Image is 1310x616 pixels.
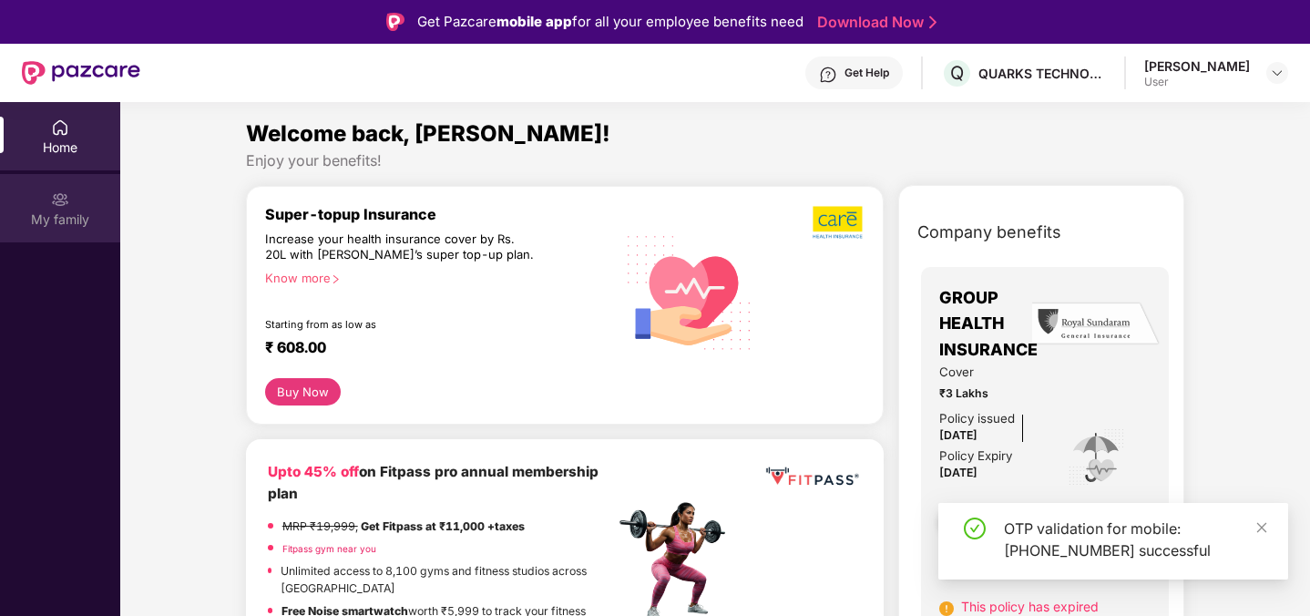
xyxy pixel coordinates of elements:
strong: Get Fitpass at ₹11,000 +taxes [361,519,525,533]
b: on Fitpass pro annual membership plan [268,463,599,502]
img: svg+xml;base64,PHN2ZyB4bWxucz0iaHR0cDovL3d3dy53My5vcmcvMjAwMC9zdmciIHdpZHRoPSIxNiIgaGVpZ2h0PSIxNi... [939,601,954,616]
button: Buy Now [265,378,341,406]
span: check-circle [964,518,986,539]
div: Policy issued [939,409,1015,428]
p: Unlimited access to 8,100 gyms and fitness studios across [GEOGRAPHIC_DATA] [281,562,614,598]
div: Super-topup Insurance [265,205,615,223]
img: fppp.png [762,461,862,492]
span: ₹3 Lakhs [939,385,1042,402]
div: Policy Expiry [939,447,1012,466]
img: New Pazcare Logo [22,61,140,85]
img: Stroke [929,13,936,32]
img: svg+xml;base64,PHN2ZyBpZD0iSG9tZSIgeG1sbnM9Imh0dHA6Ly93d3cudzMub3JnLzIwMDAvc3ZnIiB3aWR0aD0iMjAiIG... [51,118,69,137]
img: b5dec4f62d2307b9de63beb79f102df3.png [813,205,865,240]
a: Fitpass gym near you [282,543,376,554]
span: Welcome back, [PERSON_NAME]! [246,120,610,147]
div: User [1144,75,1250,89]
div: Get Pazcare for all your employee benefits need [417,11,803,33]
div: OTP validation for mobile: [PHONE_NUMBER] successful [1004,518,1266,561]
span: This policy has expired [961,599,1099,614]
span: GROUP HEALTH INSURANCE [939,285,1042,363]
strong: mobile app [496,13,572,30]
img: insurerLogo [1032,302,1160,346]
a: Download Now [817,13,931,32]
div: Enjoy your benefits! [246,151,1185,170]
span: close [1255,521,1268,534]
img: svg+xml;base64,PHN2ZyB4bWxucz0iaHR0cDovL3d3dy53My5vcmcvMjAwMC9zdmciIHdpZHRoPSI0OC45NDMiIGhlaWdodD... [930,501,975,546]
span: [DATE] [939,428,977,442]
div: Know more [265,271,604,283]
span: right [331,274,341,284]
span: Cover [939,363,1042,382]
img: Logo [386,13,404,31]
img: svg+xml;base64,PHN2ZyBpZD0iSGVscC0zMngzMiIgeG1sbnM9Imh0dHA6Ly93d3cudzMub3JnLzIwMDAvc3ZnIiB3aWR0aD... [819,66,837,84]
div: ₹ 608.00 [265,338,597,360]
div: Get Help [844,66,889,80]
img: svg+xml;base64,PHN2ZyB4bWxucz0iaHR0cDovL3d3dy53My5vcmcvMjAwMC9zdmciIHhtbG5zOnhsaW5rPSJodHRwOi8vd3... [615,215,765,367]
div: Starting from as low as [265,318,537,331]
span: Q [950,62,964,84]
div: QUARKS TECHNOSOFT [978,65,1106,82]
div: Increase your health insurance cover by Rs. 20L with [PERSON_NAME]’s super top-up plan. [265,231,537,263]
img: icon [1067,427,1126,488]
img: svg+xml;base64,PHN2ZyB4bWxucz0iaHR0cDovL3d3dy53My5vcmcvMjAwMC9zdmciIHdpZHRoPSI0OC45NDMiIGhlaWdodD... [968,501,1013,546]
span: Company benefits [917,220,1061,245]
del: MRP ₹19,999, [282,519,358,533]
span: [DATE] [939,466,977,479]
b: Upto 45% off [268,463,359,480]
img: svg+xml;base64,PHN2ZyB4bWxucz0iaHR0cDovL3d3dy53My5vcmcvMjAwMC9zdmciIHdpZHRoPSI0OC45MTUiIGhlaWdodD... [949,501,994,546]
img: svg+xml;base64,PHN2ZyB3aWR0aD0iMjAiIGhlaWdodD0iMjAiIHZpZXdCb3g9IjAgMCAyMCAyMCIgZmlsbD0ibm9uZSIgeG... [51,190,69,209]
div: [PERSON_NAME] [1144,57,1250,75]
img: svg+xml;base64,PHN2ZyBpZD0iRHJvcGRvd24tMzJ4MzIiIHhtbG5zPSJodHRwOi8vd3d3LnczLm9yZy8yMDAwL3N2ZyIgd2... [1270,66,1284,80]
